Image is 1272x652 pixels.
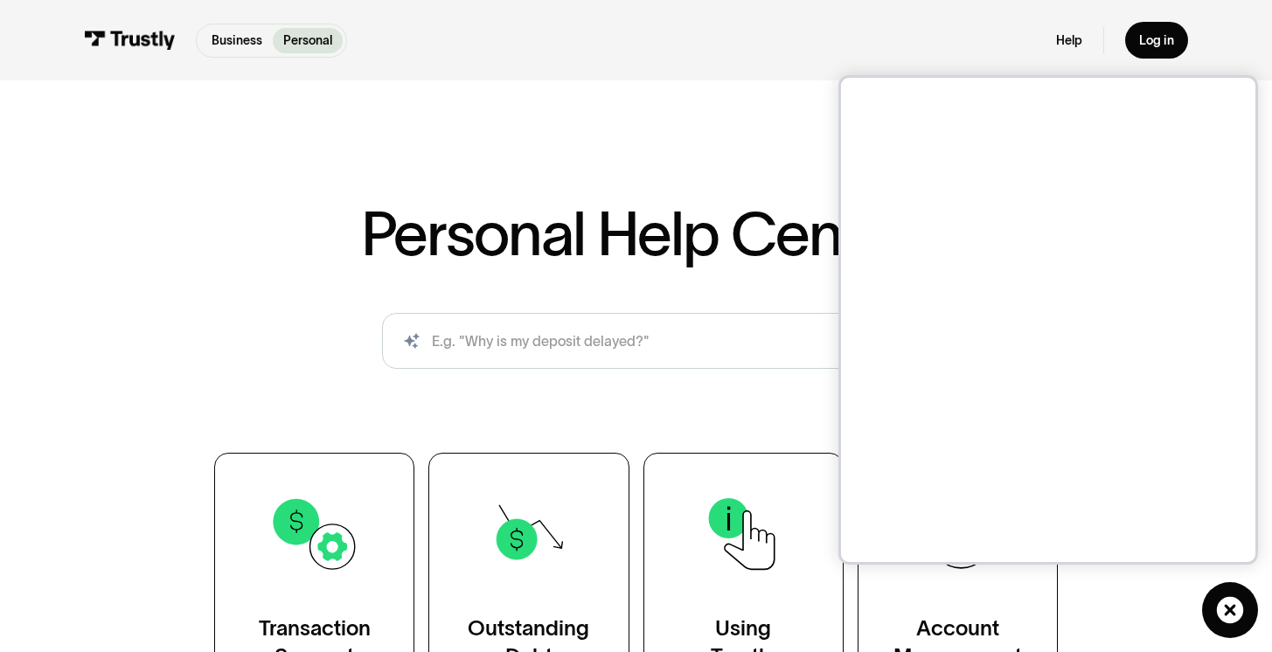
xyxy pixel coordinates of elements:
input: search [382,313,890,369]
a: Help [1056,32,1082,48]
p: Business [212,31,262,50]
div: Log in [1139,32,1174,48]
a: Log in [1125,22,1188,59]
h1: Personal Help Center [361,203,912,264]
a: Personal [273,28,343,53]
img: Trustly Logo [84,31,175,50]
form: Search [382,313,890,369]
a: Business [200,28,272,53]
p: Personal [283,31,332,50]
